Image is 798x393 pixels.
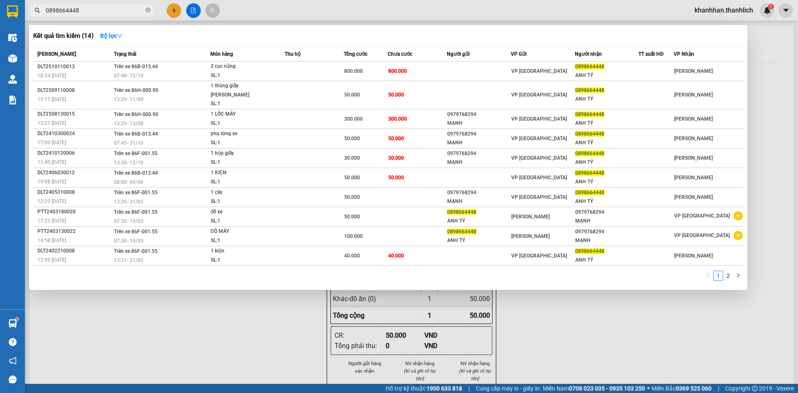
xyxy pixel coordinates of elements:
[37,73,66,79] span: 18:34 [DATE]
[211,82,273,99] div: 1 thùng giấy [PERSON_NAME]
[511,51,527,57] span: VP Gửi
[674,116,713,122] span: [PERSON_NAME]
[37,159,66,165] span: 11:40 [DATE]
[447,188,510,197] div: 0979768294
[674,68,713,74] span: [PERSON_NAME]
[703,271,713,281] li: Previous Page
[37,168,111,177] div: DLT2406030012
[211,62,273,71] div: 2 cục nặng
[674,194,713,200] span: [PERSON_NAME]
[8,319,17,328] img: warehouse-icon
[37,86,111,95] div: DLT2509110008
[511,253,567,259] span: VP [GEOGRAPHIC_DATA]
[211,188,273,197] div: 1 cây
[344,136,360,141] span: 50.000
[114,229,158,235] span: Trên xe 86F-001.55
[100,32,123,39] strong: Bộ lọc
[388,51,412,57] span: Chưa cước
[114,257,143,263] span: 13:31 - 21/02
[4,35,57,44] li: VP [PERSON_NAME]
[9,357,17,365] span: notification
[8,75,17,84] img: warehouse-icon
[575,138,638,147] div: ANH TÝ
[674,253,713,259] span: [PERSON_NAME]
[344,155,360,161] span: 30.000
[344,214,360,220] span: 50.000
[447,236,510,245] div: ANH TÝ
[344,194,360,200] span: 50.000
[114,248,158,254] span: Trên xe 86F-001.55
[37,51,76,57] span: [PERSON_NAME]
[575,208,638,217] div: 0979768294
[575,119,638,128] div: ANH TÝ
[447,197,510,206] div: MẠNH
[211,119,273,128] div: SL: 1
[575,170,604,176] span: 0898664448
[210,51,233,57] span: Món hàng
[447,119,510,128] div: MẠNH
[37,62,111,71] div: DLT2510110013
[114,64,158,69] span: Trên xe 86B-013.44
[575,158,638,167] div: ANH TÝ
[33,32,94,40] h3: Kết quả tìm kiếm ( 14 )
[114,131,158,137] span: Trên xe 86B-013.44
[733,271,743,281] li: Next Page
[37,179,66,185] span: 19:08 [DATE]
[511,68,567,74] span: VP [GEOGRAPHIC_DATA]
[447,158,510,167] div: MẠNH
[575,178,638,186] div: ANH TÝ
[575,64,604,69] span: 0898664448
[575,95,638,104] div: ANH TÝ
[724,271,733,280] a: 2
[388,136,404,141] span: 50.000
[114,218,143,224] span: 07:30 - 19/03
[575,217,638,225] div: MẠNH
[344,51,367,57] span: Tổng cước
[34,7,40,13] span: search
[388,253,404,259] span: 40.000
[8,33,17,42] img: warehouse-icon
[211,99,273,109] div: SL: 1
[674,136,713,141] span: [PERSON_NAME]
[8,96,17,104] img: solution-icon
[447,217,510,225] div: ANH TÝ
[114,170,158,176] span: Trên xe 86B-013.44
[211,227,273,236] div: ĐỒ MÁY
[447,130,510,138] div: 0979768294
[733,271,743,281] button: right
[736,273,741,278] span: right
[16,318,18,320] sup: 1
[46,6,144,15] input: Tìm tên, số ĐT hoặc mã đơn
[37,227,111,236] div: PTT2403130022
[575,151,604,156] span: 0898664448
[37,208,111,216] div: PTT2403180020
[344,253,360,259] span: 40.000
[211,236,273,245] div: SL: 1
[734,211,743,220] span: plus-circle
[9,338,17,346] span: question-circle
[4,46,10,52] span: environment
[447,138,510,147] div: MẠNH
[511,214,550,220] span: [PERSON_NAME]
[674,155,713,161] span: [PERSON_NAME]
[114,121,143,126] span: 13:29 - 13/08
[674,51,694,57] span: VP Nhận
[344,68,363,74] span: 800.000
[575,227,638,236] div: 0979768294
[344,92,360,98] span: 50.000
[388,175,404,180] span: 50.000
[575,71,638,80] div: ANH TÝ
[37,120,66,126] span: 13:27 [DATE]
[714,271,723,280] a: 1
[9,376,17,383] span: message
[94,29,129,42] button: Bộ lọcdown
[575,111,604,117] span: 0898664448
[114,238,143,244] span: 07:30 - 14/03
[447,229,476,235] span: 0898664448
[114,209,158,215] span: Trên xe 86F-001.55
[344,116,363,122] span: 300.000
[37,96,66,102] span: 12:17 [DATE]
[713,271,723,281] li: 1
[388,92,404,98] span: 50.000
[706,273,711,278] span: left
